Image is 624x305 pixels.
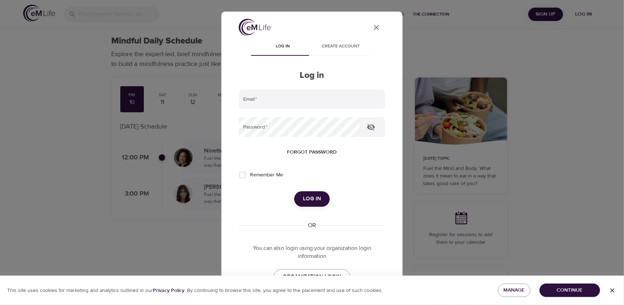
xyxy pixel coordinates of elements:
[294,191,330,206] button: Log in
[239,244,385,261] p: You can also login using your organization login information
[239,70,385,81] h2: Log in
[305,221,319,230] div: OR
[153,287,184,294] b: Privacy Policy
[283,272,341,281] span: ORGANIZATION LOGIN
[545,286,594,295] span: Continue
[274,269,350,284] a: ORGANIZATION LOGIN
[284,146,340,159] button: Forgot password
[287,148,337,157] span: Forgot password
[303,194,321,204] span: Log in
[368,19,385,36] button: close
[258,43,308,50] span: Log in
[239,19,271,36] img: logo
[250,171,283,179] span: Remember Me
[239,38,385,56] div: disabled tabs example
[504,286,525,295] span: Manage
[316,43,366,50] span: Create account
